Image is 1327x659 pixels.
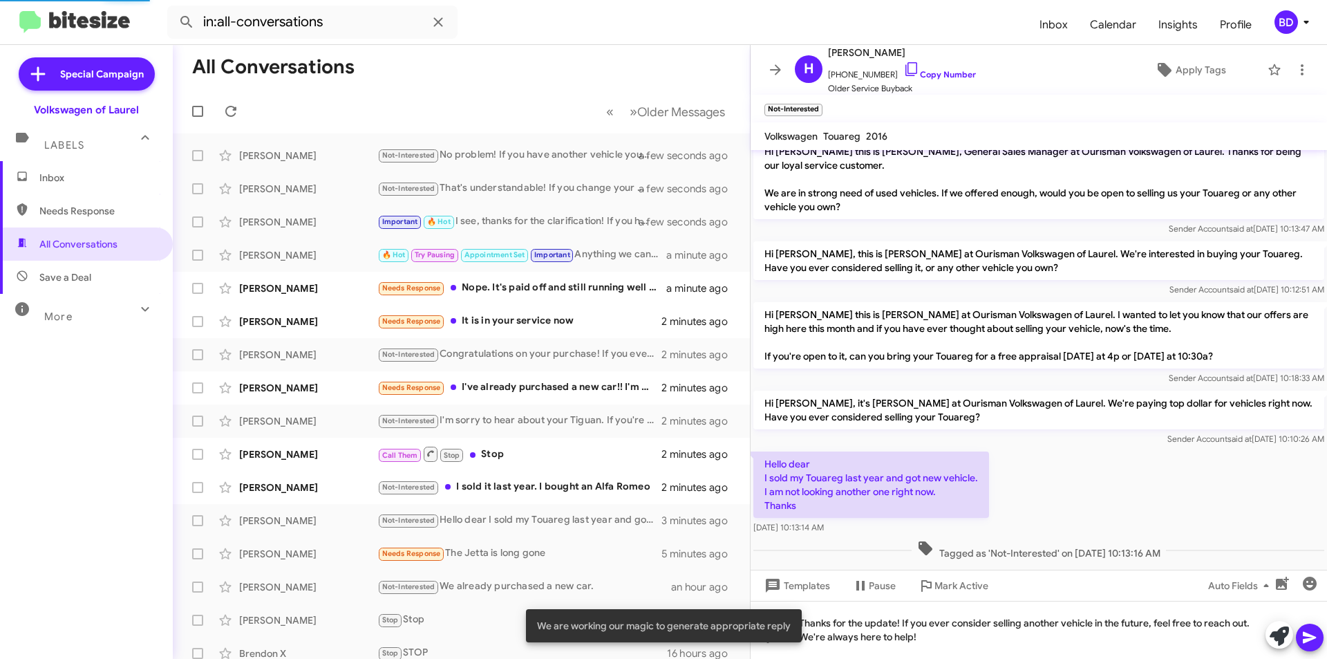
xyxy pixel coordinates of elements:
button: Pause [841,573,907,598]
button: Mark Active [907,573,999,598]
div: a few seconds ago [656,215,739,229]
button: Next [621,98,733,126]
a: Inbox [1028,5,1079,45]
div: I've already purchased a new car!! I'm no longer in the market! Thank you! [377,380,661,396]
div: It is in your service now [377,313,661,329]
span: Older Service Buyback [828,82,976,95]
span: Apply Tags [1176,57,1226,82]
span: Stop [382,649,399,658]
div: 2 minutes ago [661,447,739,461]
div: 5 minutes ago [661,547,739,561]
span: Sender Account [DATE] 10:10:26 AM [1167,434,1324,444]
div: 3 minutes ago [661,514,739,528]
h1: All Conversations [192,56,355,78]
span: [PHONE_NUMBER] [828,61,976,82]
span: » [630,103,637,120]
span: Special Campaign [60,67,144,81]
div: [PERSON_NAME] [239,547,377,561]
button: Auto Fields [1197,573,1286,598]
div: [PERSON_NAME] [239,248,377,262]
span: Labels [44,139,84,151]
span: Sender Account [DATE] 10:18:33 AM [1169,373,1324,383]
span: Templates [762,573,830,598]
span: 🔥 Hot [382,250,406,259]
div: I see, thanks for the clarification! If you have any other vehicles you'd consider selling, feel ... [377,214,656,230]
span: Appointment Set [464,250,525,259]
nav: Page navigation example [599,98,733,126]
span: Not-Interested [382,582,435,591]
div: We already purchased a new car. [377,579,671,595]
span: Calendar [1079,5,1147,45]
div: a minute ago [666,248,739,262]
input: Search [167,6,458,39]
div: Thanks for the update! If you ever consider selling another vehicle in the future, feel free to r... [751,601,1327,659]
button: Previous [598,98,622,126]
span: Needs Response [382,383,441,392]
span: said at [1230,284,1254,295]
button: Apply Tags [1119,57,1261,82]
span: Touareg [823,130,860,142]
p: Hi [PERSON_NAME] this is [PERSON_NAME] at Ourisman Volkswagen of Laurel. I wanted to let you know... [753,302,1324,369]
span: said at [1229,223,1253,234]
span: Profile [1209,5,1263,45]
span: All Conversations [39,237,117,251]
div: 2 minutes ago [661,481,739,494]
span: Not-Interested [382,151,435,160]
div: [PERSON_NAME] [239,414,377,428]
div: BD [1274,10,1298,34]
span: More [44,310,73,323]
button: BD [1263,10,1312,34]
span: Insights [1147,5,1209,45]
span: Call Them [382,451,418,460]
span: Auto Fields [1208,573,1274,598]
button: Templates [751,573,841,598]
div: a minute ago [666,281,739,295]
span: Stop [444,451,460,460]
div: Stop [377,445,661,463]
span: We are working our magic to generate appropriate reply [537,619,791,633]
div: 2 minutes ago [661,381,739,395]
span: Not-Interested [382,483,435,492]
span: Needs Response [382,317,441,326]
span: Not-Interested [382,516,435,525]
a: Copy Number [903,69,976,80]
span: Volkswagen [764,130,818,142]
div: The Jetta is long gone [377,546,661,561]
a: Special Campaign [19,57,155,91]
span: [DATE] 10:13:14 AM [753,522,824,532]
div: [PERSON_NAME] [239,447,377,461]
span: Stop [382,615,399,624]
div: I sold it last year. I bought an Alfa Romeo [377,479,661,495]
div: [PERSON_NAME] [239,348,377,362]
div: Hello dear I sold my Touareg last year and got new vehicle. I am not looking another one right no... [377,512,661,528]
div: [PERSON_NAME] [239,613,377,627]
span: Needs Response [382,549,441,558]
p: Hello dear I sold my Touareg last year and got new vehicle. I am not looking another one right no... [753,452,989,518]
div: Stop [377,612,667,628]
span: Pause [869,573,896,598]
div: [PERSON_NAME] [239,215,377,229]
div: [PERSON_NAME] [239,580,377,594]
span: Older Messages [637,104,725,120]
p: Hi [PERSON_NAME], it's [PERSON_NAME] at Ourisman Volkswagen of Laurel. We're paying top dollar fo... [753,391,1324,429]
span: [PERSON_NAME] [828,44,976,61]
div: I'm sorry to hear about your Tiguan. If you're looking for assistance with buying another vehicle... [377,413,661,429]
span: Tagged as 'Not-Interested' on [DATE] 10:13:16 AM [912,540,1166,560]
span: Not-Interested [382,416,435,425]
div: 2 minutes ago [661,315,739,328]
div: [PERSON_NAME] [239,381,377,395]
span: Not-Interested [382,350,435,359]
div: Nope. It's paid off and still running well - have a great day! [377,280,666,296]
div: a few seconds ago [656,149,739,163]
span: « [606,103,614,120]
div: [PERSON_NAME] [239,315,377,328]
span: said at [1229,373,1253,383]
span: 🔥 Hot [427,217,451,226]
span: Sender Account [DATE] 10:13:47 AM [1169,223,1324,234]
span: Needs Response [382,284,441,293]
div: [PERSON_NAME] [239,281,377,295]
div: an hour ago [671,580,739,594]
div: [PERSON_NAME] [239,514,377,528]
span: Important [382,217,418,226]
